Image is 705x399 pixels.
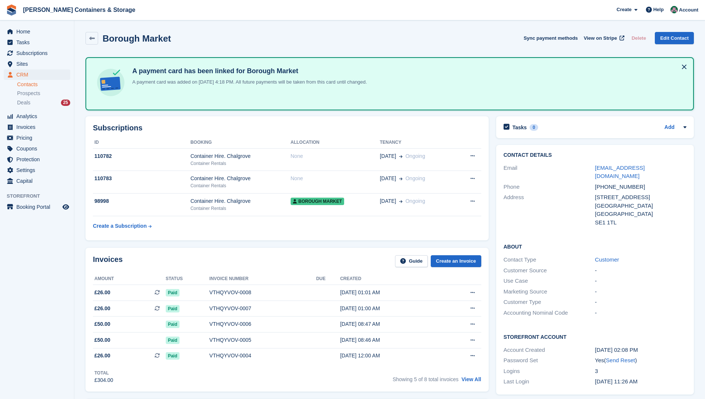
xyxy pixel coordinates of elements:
[17,99,70,107] a: Deals 25
[4,69,70,80] a: menu
[595,266,686,275] div: -
[628,32,649,44] button: Delete
[617,6,631,13] span: Create
[16,37,61,48] span: Tasks
[670,6,678,13] img: Julia Marcham
[316,273,340,285] th: Due
[190,152,290,160] div: Container Hire. Chalgrove
[395,255,428,267] a: Guide
[4,202,70,212] a: menu
[93,255,123,267] h2: Invoices
[504,256,595,264] div: Contact Type
[209,289,316,296] div: VTHQYVOV-0008
[7,192,74,200] span: Storefront
[94,305,110,312] span: £26.00
[190,137,290,149] th: Booking
[17,99,30,106] span: Deals
[340,320,442,328] div: [DATE] 08:47 AM
[530,124,538,131] div: 0
[504,377,595,386] div: Last Login
[595,378,638,385] time: 2025-08-02 10:26:48 UTC
[604,357,637,363] span: ( )
[209,320,316,328] div: VTHQYVOV-0006
[17,81,70,88] a: Contacts
[4,122,70,132] a: menu
[340,289,442,296] div: [DATE] 01:01 AM
[380,152,396,160] span: [DATE]
[679,6,698,14] span: Account
[209,336,316,344] div: VTHQYVOV-0005
[380,175,396,182] span: [DATE]
[4,133,70,143] a: menu
[61,202,70,211] a: Preview store
[93,222,147,230] div: Create a Subscription
[462,376,481,382] a: View All
[95,67,126,98] img: card-linked-ebf98d0992dc2aeb22e95c0e3c79077019eb2392cfd83c6a337811c24bc77127.svg
[405,198,425,204] span: Ongoing
[595,367,686,376] div: 3
[93,273,166,285] th: Amount
[512,124,527,131] h2: Tasks
[94,320,110,328] span: £50.00
[524,32,578,44] button: Sync payment methods
[94,352,110,360] span: £26.00
[166,337,180,344] span: Paid
[4,176,70,186] a: menu
[93,152,190,160] div: 110782
[166,273,210,285] th: Status
[16,26,61,37] span: Home
[94,376,113,384] div: £304.00
[16,202,61,212] span: Booking Portal
[584,35,617,42] span: View on Stripe
[340,273,442,285] th: Created
[504,356,595,365] div: Password Set
[129,78,367,86] p: A payment card was added on [DATE] 4:18 PM. All future payments will be taken from this card unti...
[94,289,110,296] span: £26.00
[61,100,70,106] div: 25
[103,33,171,43] h2: Borough Market
[431,255,481,267] a: Create an Invoice
[190,160,290,167] div: Container Rentals
[340,305,442,312] div: [DATE] 01:00 AM
[595,356,686,365] div: Yes
[93,219,152,233] a: Create a Subscription
[340,352,442,360] div: [DATE] 12:00 AM
[4,26,70,37] a: menu
[190,175,290,182] div: Container Hire. Chalgrove
[16,122,61,132] span: Invoices
[4,143,70,154] a: menu
[380,197,396,205] span: [DATE]
[4,48,70,58] a: menu
[595,202,686,210] div: [GEOGRAPHIC_DATA]
[20,4,138,16] a: [PERSON_NAME] Containers & Storage
[6,4,17,16] img: stora-icon-8386f47178a22dfd0bd8f6a31ec36ba5ce8667c1dd55bd0f319d3a0aa187defe.svg
[504,277,595,285] div: Use Case
[93,197,190,205] div: 98998
[595,165,645,179] a: [EMAIL_ADDRESS][DOMAIN_NAME]
[16,154,61,165] span: Protection
[190,182,290,189] div: Container Rentals
[595,193,686,202] div: [STREET_ADDRESS]
[4,154,70,165] a: menu
[190,205,290,212] div: Container Rentals
[16,165,61,175] span: Settings
[595,277,686,285] div: -
[504,288,595,296] div: Marketing Source
[16,176,61,186] span: Capital
[16,111,61,121] span: Analytics
[664,123,675,132] a: Add
[595,298,686,306] div: -
[190,197,290,205] div: Container Hire. Chalgrove
[291,137,380,149] th: Allocation
[504,298,595,306] div: Customer Type
[653,6,664,13] span: Help
[129,67,367,75] h4: A payment card has been linked for Borough Market
[504,367,595,376] div: Logins
[4,165,70,175] a: menu
[17,90,70,97] a: Prospects
[504,309,595,317] div: Accounting Nominal Code
[655,32,694,44] a: Edit Contact
[291,198,344,205] span: Borough Market
[4,59,70,69] a: menu
[405,175,425,181] span: Ongoing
